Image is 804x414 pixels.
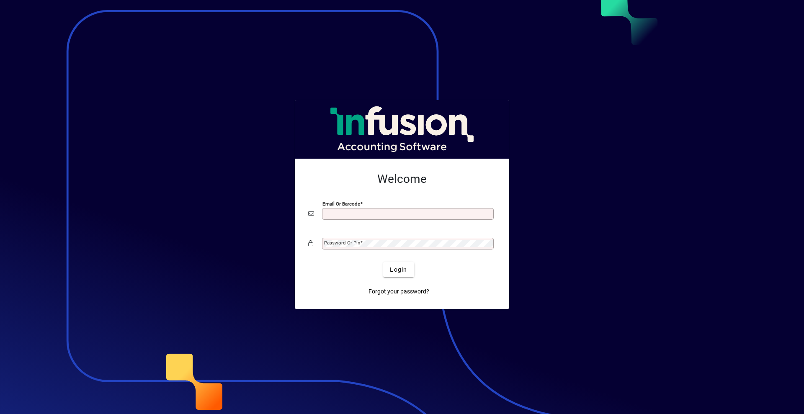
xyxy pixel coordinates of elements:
[322,201,360,207] mat-label: Email or Barcode
[308,172,496,186] h2: Welcome
[390,265,407,274] span: Login
[324,240,360,246] mat-label: Password or Pin
[368,287,429,296] span: Forgot your password?
[383,262,414,277] button: Login
[365,284,433,299] a: Forgot your password?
